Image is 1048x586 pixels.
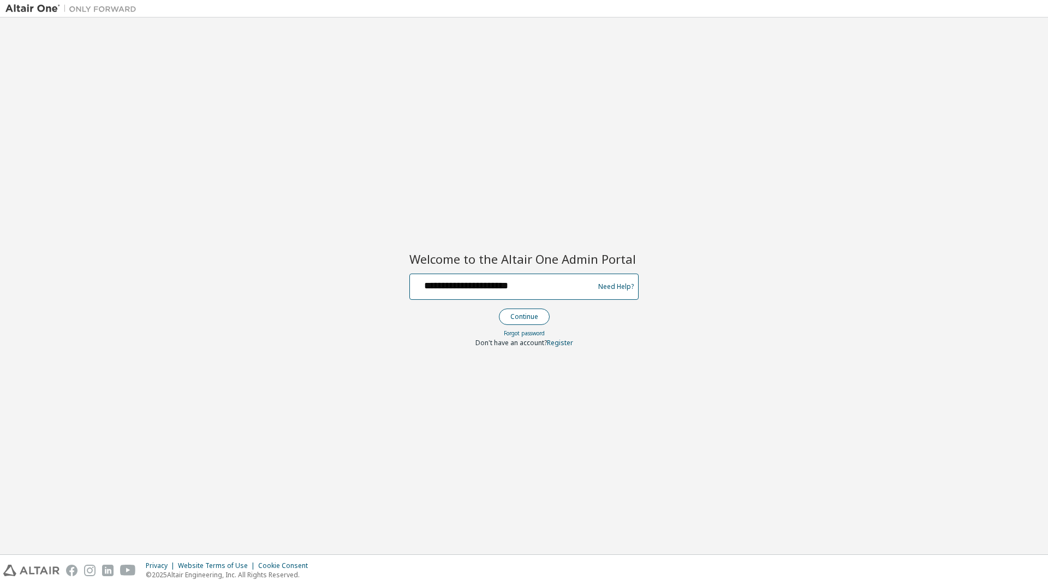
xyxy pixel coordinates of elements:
[146,561,178,570] div: Privacy
[409,251,639,267] h2: Welcome to the Altair One Admin Portal
[504,329,545,337] a: Forgot password
[146,570,314,579] p: © 2025 Altair Engineering, Inc. All Rights Reserved.
[475,338,547,347] span: Don't have an account?
[84,565,96,576] img: instagram.svg
[499,309,550,325] button: Continue
[3,565,59,576] img: altair_logo.svg
[178,561,258,570] div: Website Terms of Use
[547,338,573,347] a: Register
[66,565,78,576] img: facebook.svg
[120,565,136,576] img: youtube.svg
[598,286,634,287] a: Need Help?
[258,561,314,570] div: Cookie Consent
[5,3,142,14] img: Altair One
[102,565,114,576] img: linkedin.svg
